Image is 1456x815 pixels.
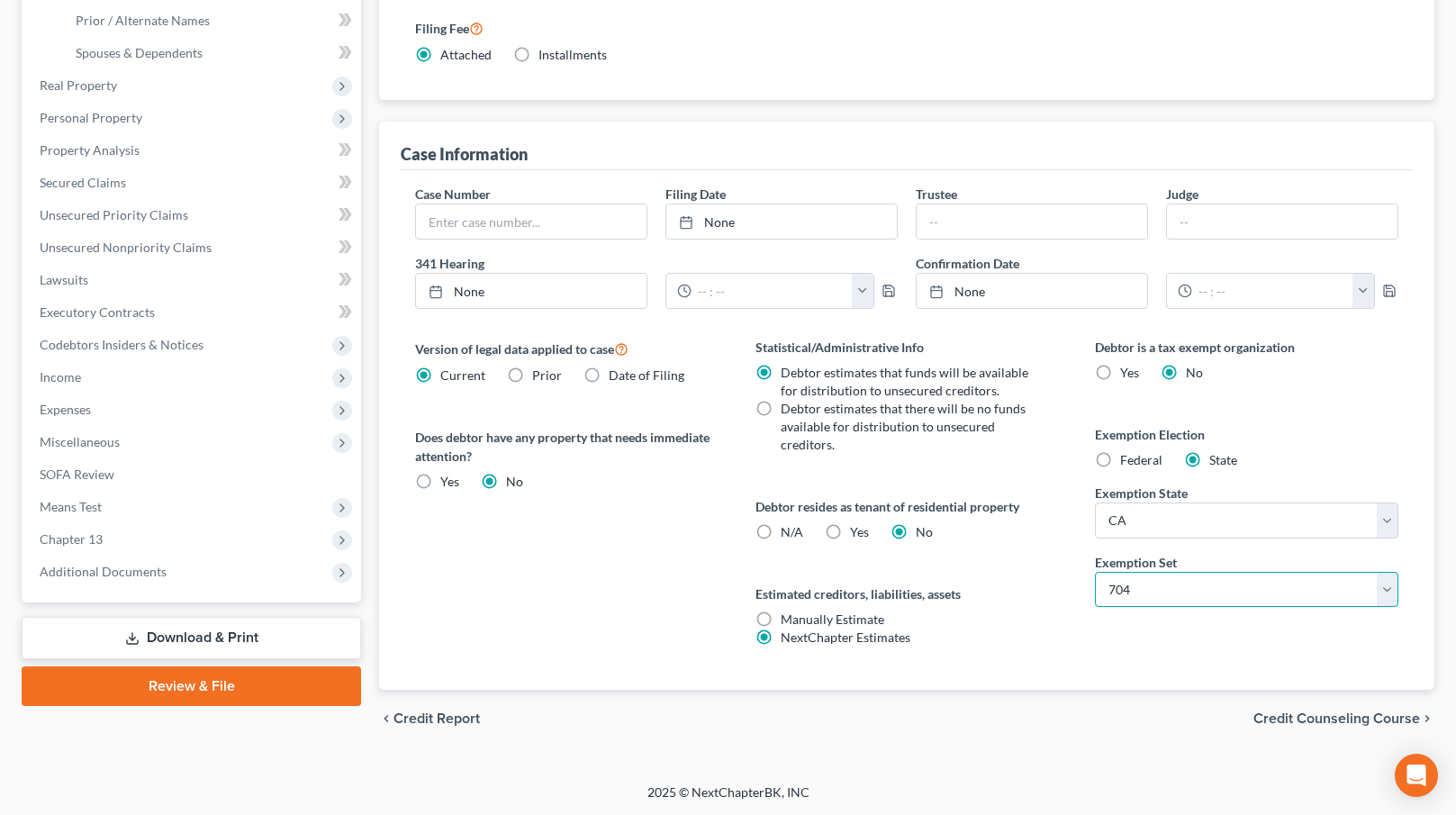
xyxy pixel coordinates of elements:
label: Trustee [916,185,957,204]
a: Prior / Alternate Names [61,5,361,37]
a: Unsecured Nonpriority Claims [25,231,361,264]
div: Open Intercom Messenger [1395,754,1438,797]
span: No [506,474,523,489]
a: None [917,274,1147,308]
a: Download & Print [22,617,361,659]
span: Installments [538,47,607,62]
label: Exemption State [1095,484,1188,503]
span: N/A [781,524,803,539]
a: SOFA Review [25,458,361,491]
span: Chapter 13 [40,531,103,547]
span: Debtor estimates that there will be no funds available for distribution to unsecured creditors. [781,401,1026,452]
span: Expenses [40,402,91,417]
a: Lawsuits [25,264,361,296]
label: Case Number [415,185,491,204]
span: Executory Contracts [40,304,155,320]
span: Credit Report [393,711,480,726]
label: 341 Hearing [406,254,907,273]
input: -- : -- [692,274,853,308]
span: Unsecured Priority Claims [40,207,188,222]
label: Exemption Set [1095,553,1177,572]
span: No [1186,365,1203,380]
span: Miscellaneous [40,434,120,449]
span: Prior [532,367,562,383]
label: Exemption Election [1095,425,1398,444]
label: Confirmation Date [907,254,1407,273]
span: Codebtors Insiders & Notices [40,337,203,352]
span: Secured Claims [40,175,126,190]
input: -- [917,204,1147,239]
label: Debtor resides as tenant of residential property [755,497,1059,516]
a: Spouses & Dependents [61,37,361,69]
label: Estimated creditors, liabilities, assets [755,584,1059,603]
span: State [1209,452,1237,467]
span: Personal Property [40,110,142,125]
span: Manually Estimate [781,611,884,627]
a: Secured Claims [25,167,361,199]
button: chevron_left Credit Report [379,711,480,726]
label: Judge [1166,185,1198,204]
a: Unsecured Priority Claims [25,199,361,231]
span: Yes [1120,365,1139,380]
label: Filing Fee [415,17,1398,39]
span: Current [440,367,485,383]
span: Yes [850,524,869,539]
label: Filing Date [665,185,726,204]
span: Unsecured Nonpriority Claims [40,240,212,255]
a: Property Analysis [25,134,361,167]
i: chevron_right [1420,711,1434,726]
input: Enter case number... [416,204,647,239]
a: None [666,204,897,239]
button: Credit Counseling Course chevron_right [1253,711,1434,726]
span: Credit Counseling Course [1253,711,1420,726]
span: Lawsuits [40,272,88,287]
span: NextChapter Estimates [781,629,910,645]
label: Does debtor have any property that needs immediate attention? [415,428,719,466]
label: Debtor is a tax exempt organization [1095,338,1398,357]
span: Income [40,369,81,385]
span: Property Analysis [40,142,140,158]
span: Prior / Alternate Names [76,13,210,28]
span: Attached [440,47,492,62]
span: Spouses & Dependents [76,45,203,60]
span: Additional Documents [40,564,167,579]
label: Statistical/Administrative Info [755,338,1059,357]
label: Version of legal data applied to case [415,338,719,359]
span: Real Property [40,77,117,93]
input: -- [1167,204,1397,239]
span: No [916,524,933,539]
input: -- : -- [1192,274,1353,308]
span: Debtor estimates that funds will be available for distribution to unsecured creditors. [781,365,1028,398]
span: SOFA Review [40,466,114,482]
i: chevron_left [379,711,393,726]
a: None [416,274,647,308]
span: Means Test [40,499,102,514]
span: Federal [1120,452,1162,467]
a: Review & File [22,666,361,706]
a: Executory Contracts [25,296,361,329]
span: Yes [440,474,459,489]
div: Case Information [401,143,528,165]
span: Date of Filing [609,367,684,383]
